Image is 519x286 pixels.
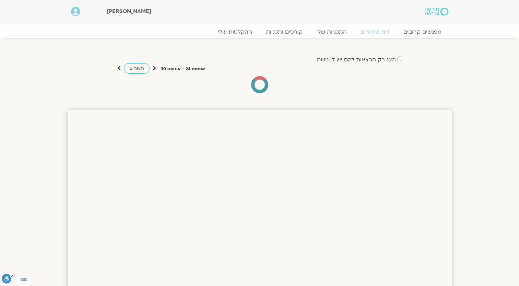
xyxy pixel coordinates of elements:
[317,57,396,63] label: הצג רק הרצאות להם יש לי גישה
[309,28,354,35] a: התכניות שלי
[354,28,397,35] a: לוח שידורים
[129,65,144,72] span: השבוע
[259,28,309,35] a: קורסים ותכניות
[107,8,151,15] span: [PERSON_NAME]
[211,28,259,35] a: ההקלטות שלי
[161,65,205,73] p: אוגוסט 24 - אוגוסט 30
[124,63,150,74] a: השבוע
[71,28,448,35] nav: Menu
[397,28,448,35] a: מפגשים קרובים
